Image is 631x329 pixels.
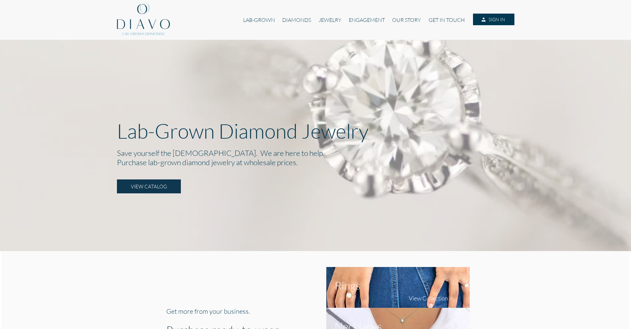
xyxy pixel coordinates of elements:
h4: View Collection [409,295,448,302]
h1: Rings [335,279,360,292]
h3: Get more from your business. [166,307,294,315]
a: JEWELRY [315,14,345,26]
a: SIGN IN [473,14,514,26]
a: OUR STORY [389,14,425,26]
a: ENGAGEMENT [345,14,389,26]
a: LAB-GROWN [239,14,279,26]
p: Lab-Grown Diamond Jewelry [117,119,514,143]
img: ring-collection [326,267,470,308]
a: VIEW CATALOG [117,179,181,193]
img: collection-arrow [448,296,453,301]
a: GET IN TOUCH [425,14,468,26]
h2: Save yourself the [DEMOGRAPHIC_DATA]. We are here to help. Purchase lab-grown diamond jewelry at ... [117,148,514,167]
a: DIAMONDS [279,14,315,26]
